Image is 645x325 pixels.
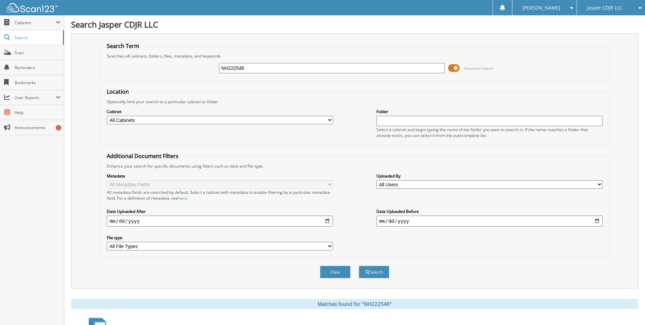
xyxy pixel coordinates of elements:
[376,216,602,227] input: end
[107,208,333,214] label: Date Uploaded After
[103,53,606,59] div: Searches all cabinets, folders, files, metadata, and keywords
[103,42,143,50] legend: Search Term
[15,35,60,41] span: Search
[15,50,61,56] span: Scan
[15,95,56,100] span: User Reports
[107,235,333,241] label: File type
[178,195,187,201] a: here
[320,266,351,278] button: Clear
[103,99,606,105] div: Optionally limit your search to a particular cabinet or folder
[107,173,333,179] label: Metadata
[103,152,182,160] legend: Additional Document Filters
[56,125,61,130] div: 1
[359,266,389,278] button: Search
[463,66,494,71] span: Advanced Search
[107,216,333,227] input: start
[376,173,602,179] label: Uploaded By
[376,109,602,114] label: Folder
[15,65,61,71] span: Reminders
[103,88,132,95] legend: Location
[71,19,638,30] h1: Search Jasper CDJR LLC
[107,189,333,201] div: All metadata fields are searched by default. Select a cabinet with metadata to enable filtering b...
[15,125,61,130] span: Announcements
[15,20,56,26] span: Cabinets
[71,299,638,309] div: Matches found for "NH222548"
[15,110,61,115] span: Help
[107,109,333,114] label: Cabinet
[15,80,61,86] span: Bookmarks
[522,6,560,10] span: [PERSON_NAME]
[587,6,623,10] span: Jasper CDJR LLC
[376,127,602,138] div: Select a cabinet and begin typing the name of the folder you want to search in. If the name match...
[376,208,602,214] label: Date Uploaded Before
[103,163,606,169] div: Enhance your search for specific documents using filters such as date and file type.
[7,3,58,12] img: scan123-logo-white.svg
